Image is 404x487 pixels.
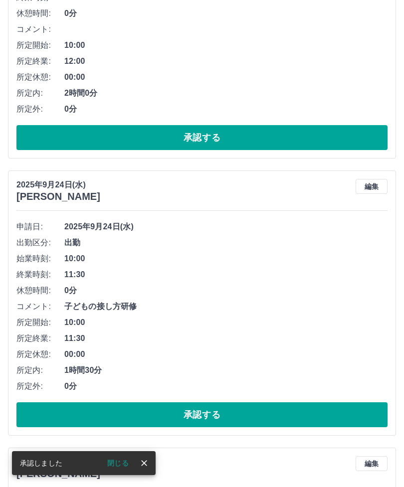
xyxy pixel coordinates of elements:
[137,456,152,471] button: close
[64,364,388,376] span: 1時間30分
[16,285,64,297] span: 休憩時間:
[16,23,64,35] span: コメント:
[64,103,388,115] span: 0分
[356,179,388,194] button: 編集
[16,317,64,328] span: 所定開始:
[16,191,100,202] h3: [PERSON_NAME]
[64,332,388,344] span: 11:30
[64,221,388,233] span: 2025年9月24日(水)
[64,269,388,281] span: 11:30
[16,269,64,281] span: 終業時刻:
[64,55,388,67] span: 12:00
[356,456,388,471] button: 編集
[99,456,137,471] button: 閉じる
[16,39,64,51] span: 所定開始:
[16,364,64,376] span: 所定内:
[16,380,64,392] span: 所定外:
[16,402,388,427] button: 承認する
[16,125,388,150] button: 承認する
[64,253,388,265] span: 10:00
[64,348,388,360] span: 00:00
[16,7,64,19] span: 休憩時間:
[16,348,64,360] span: 所定休憩:
[64,39,388,51] span: 10:00
[16,253,64,265] span: 始業時刻:
[16,87,64,99] span: 所定内:
[16,301,64,313] span: コメント:
[16,332,64,344] span: 所定終業:
[64,87,388,99] span: 2時間0分
[16,103,64,115] span: 所定外:
[16,221,64,233] span: 申請日:
[64,71,388,83] span: 00:00
[64,285,388,297] span: 0分
[16,71,64,83] span: 所定休憩:
[16,55,64,67] span: 所定終業:
[16,179,100,191] p: 2025年9月24日(水)
[20,454,62,472] div: 承認しました
[64,317,388,328] span: 10:00
[16,237,64,249] span: 出勤区分:
[64,7,388,19] span: 0分
[64,380,388,392] span: 0分
[64,237,388,249] span: 出勤
[64,301,388,313] span: 子どもの接し方研修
